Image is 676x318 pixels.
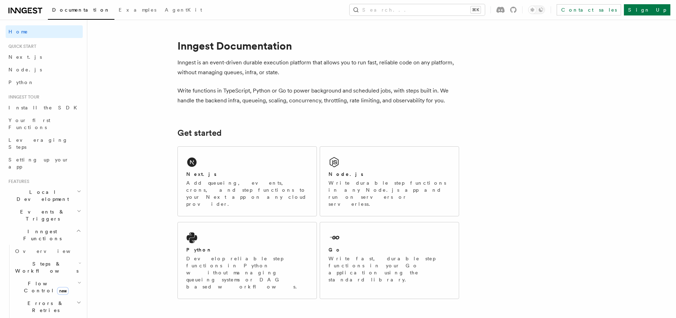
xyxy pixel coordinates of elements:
button: Search...⌘K [350,4,485,15]
h2: Next.js [186,171,217,178]
a: Node.jsWrite durable step functions in any Node.js app and run on servers or serverless. [320,146,459,216]
a: Get started [177,128,221,138]
span: Steps & Workflows [12,260,79,274]
a: Leveraging Steps [6,134,83,153]
p: Inngest is an event-driven durable execution platform that allows you to run fast, reliable code ... [177,58,459,77]
span: Node.js [8,67,42,72]
a: PythonDevelop reliable step functions in Python without managing queueing systems or DAG based wo... [177,222,317,299]
span: Next.js [8,54,42,60]
p: Write durable step functions in any Node.js app and run on servers or serverless. [328,179,450,208]
a: Next.jsAdd queueing, events, crons, and step functions to your Next app on any cloud provider. [177,146,317,216]
span: Documentation [52,7,110,13]
a: Examples [114,2,161,19]
p: Write functions in TypeScript, Python or Go to power background and scheduled jobs, with steps bu... [177,86,459,106]
button: Inngest Functions [6,225,83,245]
span: Inngest tour [6,94,39,100]
span: Errors & Retries [12,300,76,314]
span: Quick start [6,44,36,49]
p: Develop reliable step functions in Python without managing queueing systems or DAG based workflows. [186,255,308,290]
a: GoWrite fast, durable step functions in your Go application using the standard library. [320,222,459,299]
span: Examples [119,7,156,13]
a: Home [6,25,83,38]
span: Home [8,28,28,35]
span: AgentKit [165,7,202,13]
a: Setting up your app [6,153,83,173]
span: Features [6,179,29,184]
a: Contact sales [557,4,621,15]
a: AgentKit [161,2,206,19]
button: Local Development [6,186,83,205]
span: Inngest Functions [6,228,76,242]
button: Toggle dark mode [528,6,545,14]
span: Setting up your app [8,157,69,170]
span: Your first Functions [8,117,50,130]
kbd: ⌘K [471,6,481,13]
a: Your first Functions [6,114,83,134]
button: Events & Triggers [6,205,83,225]
span: Install the SDK [8,105,81,110]
a: Next.js [6,51,83,63]
button: Flow Controlnew [12,277,83,297]
span: Events & Triggers [6,208,77,222]
h2: Python [186,246,212,253]
a: Install the SDK [6,101,83,114]
a: Node.js [6,63,83,76]
button: Steps & Workflows [12,257,83,277]
p: Write fast, durable step functions in your Go application using the standard library. [328,255,450,283]
span: Python [8,79,34,85]
span: Local Development [6,189,77,203]
a: Overview [12,245,83,257]
span: Leveraging Steps [8,137,68,150]
p: Add queueing, events, crons, and step functions to your Next app on any cloud provider. [186,179,308,208]
h2: Node.js [328,171,363,178]
a: Documentation [48,2,114,20]
span: Flow Control [12,280,77,294]
button: Errors & Retries [12,297,83,317]
h1: Inngest Documentation [177,39,459,52]
a: Sign Up [624,4,670,15]
span: new [57,287,69,295]
span: Overview [15,248,88,254]
h2: Go [328,246,341,253]
a: Python [6,76,83,89]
